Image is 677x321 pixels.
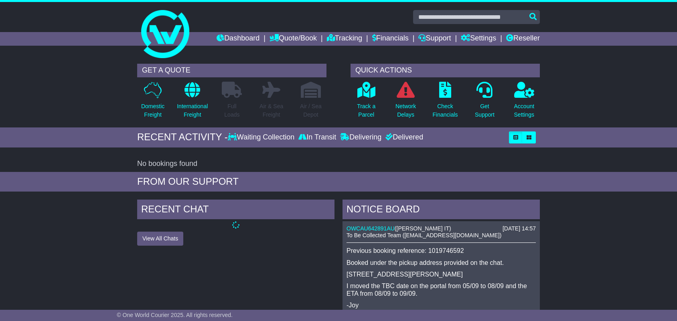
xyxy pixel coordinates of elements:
div: In Transit [296,133,338,142]
p: Previous booking reference: 1019746592 [347,247,536,254]
p: Get Support [475,102,495,119]
a: GetSupport [474,81,495,123]
div: RECENT ACTIVITY - [137,131,228,143]
p: Account Settings [514,102,535,119]
p: Air / Sea Depot [300,102,322,119]
a: AccountSettings [514,81,535,123]
a: Tracking [327,32,362,46]
div: QUICK ACTIONS [351,64,540,77]
p: Track a Parcel [357,102,375,119]
p: Air & Sea Freight [259,102,283,119]
div: ( ) [347,225,536,232]
p: Check Financials [433,102,458,119]
div: GET A QUOTE [137,64,326,77]
p: -Joy [347,301,536,309]
p: [STREET_ADDRESS][PERSON_NAME] [347,271,536,278]
a: Support [418,32,451,46]
a: Track aParcel [357,81,376,123]
a: InternationalFreight [176,81,208,123]
p: Domestic Freight [141,102,164,119]
a: OWCAU642891AU [347,225,395,232]
a: NetworkDelays [395,81,416,123]
a: Financials [372,32,409,46]
span: © One World Courier 2025. All rights reserved. [117,312,233,318]
a: Dashboard [217,32,259,46]
div: FROM OUR SUPPORT [137,176,540,188]
button: View All Chats [137,232,183,246]
div: [DATE] 14:57 [503,225,536,232]
div: Delivered [383,133,423,142]
p: International Freight [177,102,208,119]
a: Settings [461,32,496,46]
div: RECENT CHAT [137,200,334,221]
div: Waiting Collection [228,133,296,142]
a: Reseller [506,32,540,46]
div: No bookings found [137,159,540,168]
span: [PERSON_NAME] IT [397,225,449,232]
p: I moved the TBC date on the portal from 05/09 to 08/09 and the ETA from 08/09 to 09/09. [347,282,536,297]
p: Booked under the pickup address provided on the chat. [347,259,536,266]
a: Quote/Book [270,32,317,46]
p: Full Loads [222,102,242,119]
p: Network Delays [395,102,416,119]
a: CheckFinancials [432,81,458,123]
span: To Be Collected Team ([EMAIL_ADDRESS][DOMAIN_NAME]) [347,232,501,238]
div: NOTICE BOARD [343,200,540,221]
a: DomesticFreight [141,81,165,123]
div: Delivering [338,133,383,142]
